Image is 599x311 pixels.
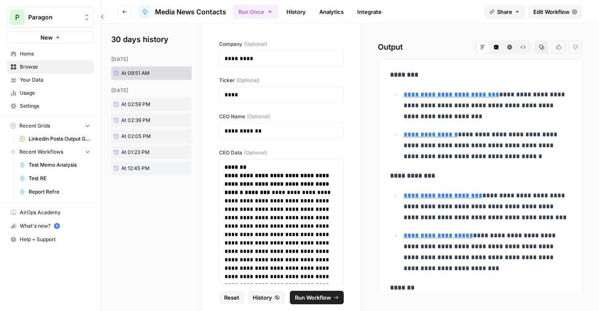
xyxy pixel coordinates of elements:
span: AirOps Academy [20,209,90,216]
span: Edit Workflow [533,8,570,16]
label: Company [219,40,344,48]
span: Test RE [29,175,90,182]
span: P [15,12,19,22]
button: Recent Grids [7,120,94,132]
span: Run Workflow [295,293,331,302]
button: Help + Support [7,233,94,246]
h2: 30 days history [111,34,192,45]
button: Workspace: Paragon [7,7,94,28]
a: Test Memo Analysis [16,158,94,172]
a: At 02:05 PM [111,130,174,143]
span: Share [497,8,512,16]
text: 5 [56,224,58,228]
div: [DATE] [111,56,192,63]
span: Reset [224,293,239,302]
label: CEO Data [219,149,344,157]
label: CEO Name [219,113,344,120]
a: At 12:45 PM [111,162,174,175]
span: Your Data [20,76,90,84]
div: [DATE] [111,87,192,94]
span: Test Memo Analysis [29,161,90,169]
span: Settings [20,102,90,110]
a: Media News Contacts [138,5,226,19]
button: New [7,31,94,44]
a: At 01:23 PM [111,146,174,159]
span: At 02:59 PM [121,101,150,108]
span: (Optional) [244,149,267,157]
button: Share [484,5,525,19]
span: At 09:51 AM [121,69,150,77]
button: Run Workflow [290,291,344,304]
span: Help + Support [20,236,90,243]
a: Usage [7,86,94,100]
a: Home [7,47,94,61]
div: What's new? [7,220,94,232]
span: Recent Workflows [19,148,63,156]
span: (Optional) [236,77,259,84]
a: Integrate [352,5,387,19]
h2: Output [378,40,582,54]
button: What's new? 5 [7,219,94,233]
a: History [281,5,311,19]
span: (Optional) [247,113,270,120]
span: Media News Contacts [155,7,226,17]
a: Browse [7,60,94,74]
button: History [248,291,285,304]
span: At 02:05 PM [121,133,151,140]
a: AirOps Academy [7,206,94,219]
span: Linkedin Posts Output Grid [29,135,90,143]
a: At 02:39 PM [111,114,174,127]
span: (Optional) [244,40,267,48]
a: Your Data [7,73,94,87]
span: At 02:39 PM [121,117,150,124]
span: Usage [20,89,90,97]
a: Edit Workflow [528,5,582,19]
span: Paragon [28,13,79,21]
span: At 12:45 PM [121,165,150,172]
a: Linkedin Posts Output Grid [16,132,94,146]
span: Recent Grids [19,122,50,130]
a: At 09:51 AM [111,66,174,80]
button: Run Once [233,5,278,19]
span: Report Refre [29,188,90,196]
span: Browse [20,63,90,71]
span: New [40,33,53,42]
span: Home [20,50,90,58]
button: Reset [219,291,244,304]
button: Recent Workflows [7,146,94,158]
a: Analytics [314,5,349,19]
a: 5 [54,223,60,229]
a: Settings [7,99,94,113]
label: Ticker [219,77,344,84]
span: History [253,293,272,302]
span: At 01:23 PM [121,149,150,156]
a: At 02:59 PM [111,98,174,111]
a: Test RE [16,172,94,185]
a: Report Refre [16,185,94,199]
